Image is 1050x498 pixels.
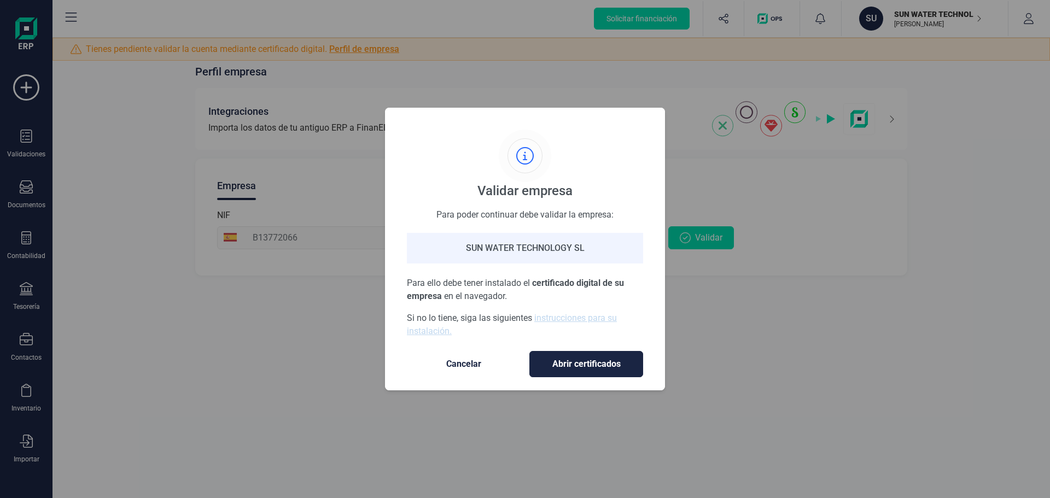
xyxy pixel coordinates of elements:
p: Si no lo tiene, siga las siguientes [407,312,643,338]
button: Cancelar [407,351,521,377]
div: Para poder continuar debe validar la empresa: [407,208,643,220]
p: Para ello debe tener instalado el en el navegador. [407,277,643,303]
div: SUN WATER TECHNOLOGY SL [407,233,643,263]
button: Abrir certificados [529,351,643,377]
span: Cancelar [418,358,510,371]
span: Abrir certificados [541,358,632,371]
div: Validar empresa [477,182,573,200]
